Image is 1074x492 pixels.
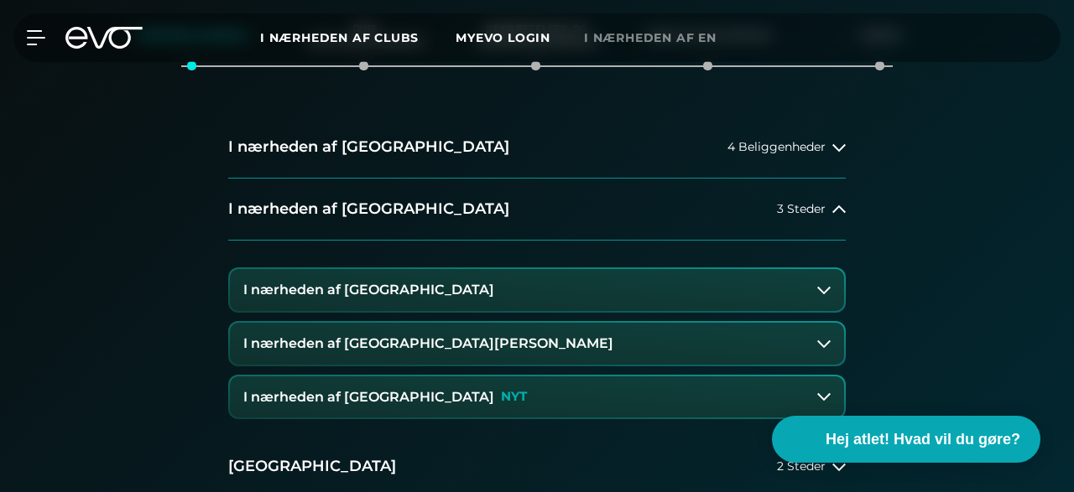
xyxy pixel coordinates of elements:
[230,269,844,311] button: I nærheden af [GEOGRAPHIC_DATA]
[501,390,527,404] p: NYT
[777,460,826,473] span: 2 Steder
[243,336,613,351] h3: I nærheden af [GEOGRAPHIC_DATA][PERSON_NAME]
[772,416,1040,463] button: Hej atlet! Hvad vil du gøre?
[228,179,846,241] button: I nærheden af [GEOGRAPHIC_DATA]3 Steder
[260,30,419,45] span: I nærheden af Clubs
[228,137,509,158] h2: I nærheden af [GEOGRAPHIC_DATA]
[826,428,1020,451] span: Hej atlet! Hvad vil du gøre?
[228,117,846,179] button: I nærheden af [GEOGRAPHIC_DATA]4 Beliggenheder
[727,141,826,153] span: 4 Beliggenheder
[228,199,509,220] h2: I nærheden af [GEOGRAPHIC_DATA]
[584,28,737,48] a: i nærheden af en
[777,203,826,215] span: 3 Steder
[584,30,717,45] span: i nærheden af en
[228,456,396,477] h2: [GEOGRAPHIC_DATA]
[243,390,494,405] h3: I nærheden af [GEOGRAPHIC_DATA]
[456,30,550,45] a: MYEVO LOGIN
[230,376,844,418] button: I nærheden af [GEOGRAPHIC_DATA]NYT
[260,29,452,45] a: I nærheden af Clubs
[243,282,494,298] h3: I nærheden af [GEOGRAPHIC_DATA]
[230,323,844,365] button: I nærheden af [GEOGRAPHIC_DATA][PERSON_NAME]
